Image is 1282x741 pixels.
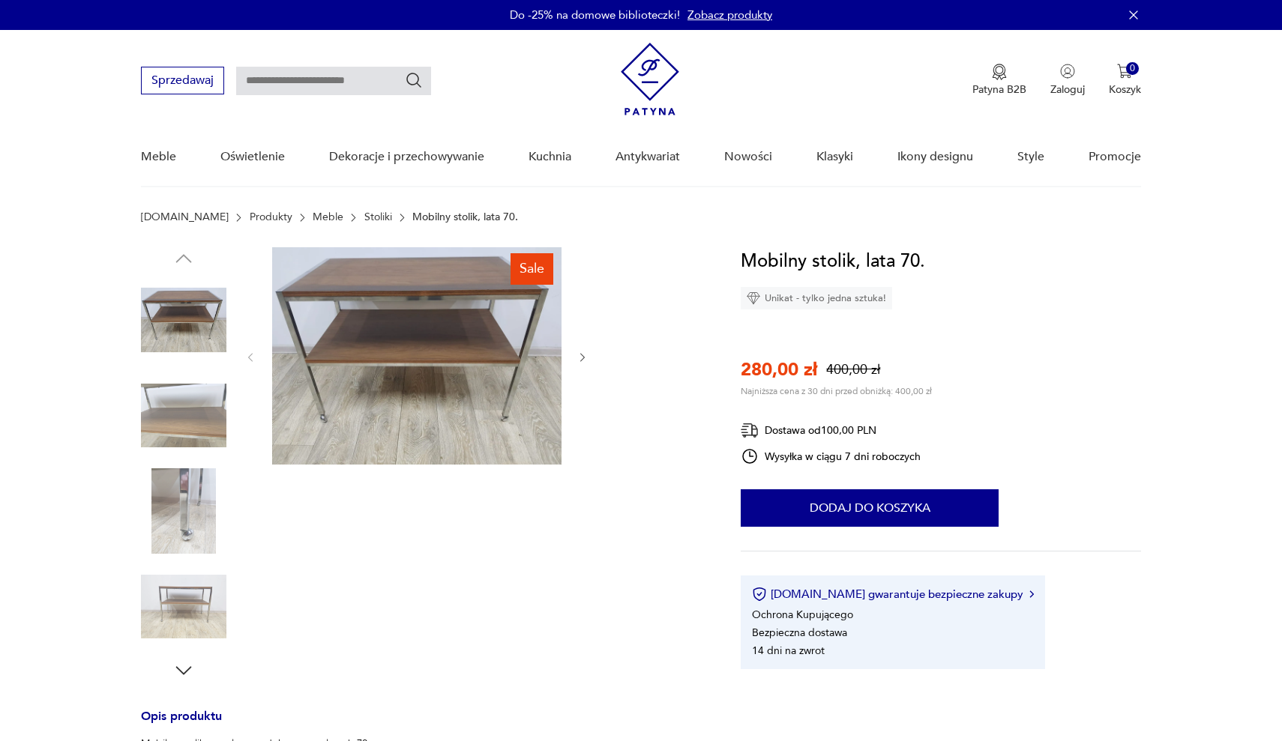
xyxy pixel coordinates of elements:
[816,128,853,186] a: Klasyki
[412,211,518,223] p: Mobilny stolik, lata 70.
[897,128,973,186] a: Ikony designu
[826,360,880,379] p: 400,00 zł
[141,76,224,87] a: Sprzedawaj
[752,608,853,622] li: Ochrona Kupującego
[1109,64,1141,97] button: 0Koszyk
[1060,64,1075,79] img: Ikonka użytkownika
[621,43,679,115] img: Patyna - sklep z meblami i dekoracjami vintage
[272,247,562,465] img: Zdjęcie produktu Mobilny stolik, lata 70.
[220,128,285,186] a: Oświetlenie
[141,277,226,363] img: Zdjęcie produktu Mobilny stolik, lata 70.
[741,357,817,382] p: 280,00 zł
[741,385,932,397] p: Najniższa cena z 30 dni przed obniżką: 400,00 zł
[510,7,680,22] p: Do -25% na domowe biblioteczki!
[752,626,847,640] li: Bezpieczna dostawa
[616,128,680,186] a: Antykwariat
[747,291,760,305] img: Ikona diamentu
[141,468,226,554] img: Zdjęcie produktu Mobilny stolik, lata 70.
[141,211,229,223] a: [DOMAIN_NAME]
[687,7,772,22] a: Zobacz produkty
[741,421,759,440] img: Ikona dostawy
[329,128,484,186] a: Dekoracje i przechowywanie
[1117,64,1132,79] img: Ikona koszyka
[741,287,892,309] div: Unikat - tylko jedna sztuka!
[141,712,705,737] h3: Opis produktu
[141,67,224,94] button: Sprzedawaj
[752,587,1033,602] button: [DOMAIN_NAME] gwarantuje bezpieczne zakupy
[511,253,553,285] div: Sale
[1126,62,1139,75] div: 0
[972,64,1026,97] button: Patyna B2B
[1029,590,1034,598] img: Ikona strzałki w prawo
[741,489,999,527] button: Dodaj do koszyka
[529,128,571,186] a: Kuchnia
[141,564,226,650] img: Zdjęcie produktu Mobilny stolik, lata 70.
[992,64,1007,80] img: Ikona medalu
[364,211,392,223] a: Stoliki
[250,211,292,223] a: Produkty
[1050,64,1085,97] button: Zaloguj
[741,447,921,465] div: Wysyłka w ciągu 7 dni roboczych
[741,247,925,276] h1: Mobilny stolik, lata 70.
[752,587,767,602] img: Ikona certyfikatu
[141,373,226,459] img: Zdjęcie produktu Mobilny stolik, lata 70.
[741,421,921,440] div: Dostawa od 100,00 PLN
[141,128,176,186] a: Meble
[752,644,825,658] li: 14 dni na zwrot
[724,128,772,186] a: Nowości
[1089,128,1141,186] a: Promocje
[1109,82,1141,97] p: Koszyk
[972,82,1026,97] p: Patyna B2B
[1050,82,1085,97] p: Zaloguj
[405,71,423,89] button: Szukaj
[313,211,343,223] a: Meble
[1017,128,1044,186] a: Style
[972,64,1026,97] a: Ikona medaluPatyna B2B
